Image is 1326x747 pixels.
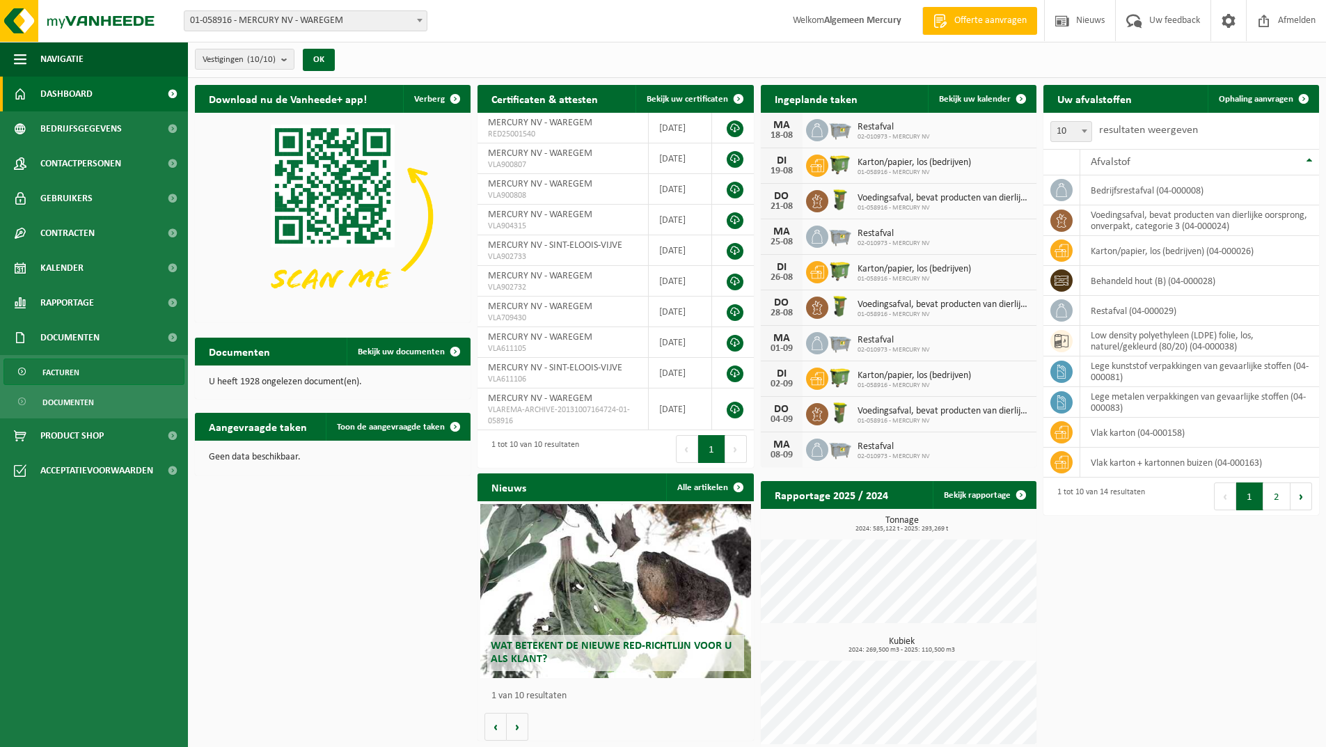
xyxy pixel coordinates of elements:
span: Restafval [858,335,930,346]
td: voedingsafval, bevat producten van dierlijke oorsprong, onverpakt, categorie 3 (04-000024) [1080,205,1319,236]
span: Karton/papier, los (bedrijven) [858,157,971,168]
td: [DATE] [649,358,712,388]
span: Vestigingen [203,49,276,70]
div: DO [768,404,796,415]
h2: Certificaten & attesten [477,85,612,112]
td: behandeld hout (B) (04-000028) [1080,266,1319,296]
td: bedrijfsrestafval (04-000008) [1080,175,1319,205]
div: DI [768,368,796,379]
span: 01-058916 - MERCURY NV [858,417,1029,425]
img: WB-2500-GAL-GY-01 [828,330,852,354]
span: Offerte aanvragen [951,14,1030,28]
button: 2 [1263,482,1291,510]
count: (10/10) [247,55,276,64]
div: MA [768,120,796,131]
span: VLA611106 [488,374,638,385]
td: [DATE] [649,235,712,266]
td: [DATE] [649,205,712,235]
span: MERCURY NV - WAREGEM [488,210,592,220]
h2: Uw afvalstoffen [1043,85,1146,112]
span: 01-058916 - MERCURY NV [858,275,971,283]
span: 01-058916 - MERCURY NV [858,168,971,177]
span: Bekijk uw documenten [358,347,445,356]
img: WB-2500-GAL-GY-01 [828,117,852,141]
span: VLA902732 [488,282,638,293]
span: 01-058916 - MERCURY NV - WAREGEM [184,11,427,31]
span: Contactpersonen [40,146,121,181]
span: VLA709430 [488,313,638,324]
img: Download de VHEPlus App [195,113,471,320]
div: 1 tot 10 van 14 resultaten [1050,481,1145,512]
p: U heeft 1928 ongelezen document(en). [209,377,457,387]
label: resultaten weergeven [1099,125,1198,136]
span: 2024: 585,122 t - 2025: 293,269 t [768,526,1036,533]
td: lege metalen verpakkingen van gevaarlijke stoffen (04-000083) [1080,387,1319,418]
img: WB-0060-HPE-GN-50 [828,294,852,318]
td: [DATE] [649,388,712,430]
div: DI [768,262,796,273]
img: WB-0060-HPE-GN-50 [828,401,852,425]
a: Bekijk uw documenten [347,338,469,365]
button: 1 [1236,482,1263,510]
a: Bekijk uw kalender [928,85,1035,113]
span: 02-010973 - MERCURY NV [858,239,930,248]
a: Alle artikelen [666,473,752,501]
div: DI [768,155,796,166]
span: VLA900807 [488,159,638,171]
span: 01-058916 - MERCURY NV - WAREGEM [184,10,427,31]
img: WB-2500-GAL-GY-01 [828,223,852,247]
span: Restafval [858,441,930,453]
span: 01-058916 - MERCURY NV [858,382,971,390]
div: 21-08 [768,202,796,212]
div: MA [768,226,796,237]
span: 2024: 269,500 m3 - 2025: 110,500 m3 [768,647,1036,654]
button: Verberg [403,85,469,113]
h2: Aangevraagde taken [195,413,321,440]
span: Kalender [40,251,84,285]
img: WB-1100-HPE-GN-50 [828,365,852,389]
button: OK [303,49,335,71]
span: 02-010973 - MERCURY NV [858,453,930,461]
span: MERCURY NV - SINT-ELOOIS-VIJVE [488,363,622,373]
div: 19-08 [768,166,796,176]
button: Vestigingen(10/10) [195,49,294,70]
span: Rapportage [40,285,94,320]
span: Facturen [42,359,79,386]
td: [DATE] [649,143,712,174]
span: Bekijk uw kalender [939,95,1011,104]
h2: Nieuws [477,473,540,501]
p: 1 van 10 resultaten [491,691,746,701]
td: karton/papier, los (bedrijven) (04-000026) [1080,236,1319,266]
span: 10 [1051,122,1091,141]
td: vlak karton + kartonnen buizen (04-000163) [1080,448,1319,478]
td: lege kunststof verpakkingen van gevaarlijke stoffen (04-000081) [1080,356,1319,387]
div: 1 tot 10 van 10 resultaten [484,434,579,464]
span: Voedingsafval, bevat producten van dierlijke oorsprong, onverpakt, categorie 3 [858,299,1029,310]
h2: Ingeplande taken [761,85,871,112]
a: Bekijk uw certificaten [636,85,752,113]
span: VLA611105 [488,343,638,354]
button: Previous [676,435,698,463]
span: Bedrijfsgegevens [40,111,122,146]
span: RED25001540 [488,129,638,140]
span: Product Shop [40,418,104,453]
span: 02-010973 - MERCURY NV [858,133,930,141]
div: DO [768,297,796,308]
button: 1 [698,435,725,463]
div: 08-09 [768,450,796,460]
td: [DATE] [649,266,712,297]
a: Wat betekent de nieuwe RED-richtlijn voor u als klant? [480,504,750,678]
h2: Documenten [195,338,284,365]
span: MERCURY NV - WAREGEM [488,301,592,312]
h2: Download nu de Vanheede+ app! [195,85,381,112]
a: Bekijk rapportage [933,481,1035,509]
span: Restafval [858,122,930,133]
span: Bekijk uw certificaten [647,95,728,104]
h2: Rapportage 2025 / 2024 [761,481,902,508]
div: 01-09 [768,344,796,354]
td: [DATE] [649,327,712,358]
img: WB-0060-HPE-GN-50 [828,188,852,212]
span: Ophaling aanvragen [1219,95,1293,104]
span: Afvalstof [1091,157,1130,168]
span: 01-058916 - MERCURY NV [858,310,1029,319]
